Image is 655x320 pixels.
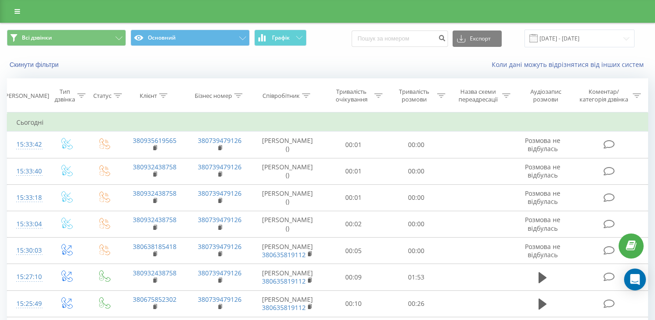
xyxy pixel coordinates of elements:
[322,211,385,237] td: 00:02
[385,158,448,184] td: 00:00
[262,92,300,100] div: Співробітник
[262,303,306,312] a: 380635819112
[252,184,322,211] td: [PERSON_NAME] ()
[198,242,242,251] a: 380739479126
[393,88,435,103] div: Тривалість розмови
[254,30,307,46] button: Графік
[22,34,52,41] span: Всі дзвінки
[133,136,176,145] a: 380935619565
[16,189,38,207] div: 15:33:18
[16,295,38,313] div: 15:25:49
[272,35,290,41] span: Графік
[322,264,385,290] td: 00:09
[198,136,242,145] a: 380739479126
[492,60,648,69] a: Коли дані можуть відрізнятися вiд інших систем
[133,163,176,171] a: 380932438758
[525,189,560,206] span: Розмова не відбулась
[525,215,560,232] span: Розмова не відбулась
[133,189,176,198] a: 380932438758
[331,88,373,103] div: Тривалість очікування
[93,92,111,100] div: Статус
[456,88,500,103] div: Назва схеми переадресації
[133,242,176,251] a: 380638185418
[262,277,306,285] a: 380635819112
[252,158,322,184] td: [PERSON_NAME] ()
[133,215,176,224] a: 380932438758
[624,269,646,290] div: Open Intercom Messenger
[385,238,448,264] td: 00:00
[252,132,322,158] td: [PERSON_NAME] ()
[195,92,232,100] div: Бізнес номер
[322,238,385,264] td: 00:05
[198,163,242,171] a: 380739479126
[352,30,448,47] input: Пошук за номером
[521,88,570,103] div: Аудіозапис розмови
[525,242,560,259] span: Розмова не відбулась
[322,184,385,211] td: 00:01
[322,132,385,158] td: 00:01
[198,215,242,224] a: 380739479126
[252,211,322,237] td: [PERSON_NAME] ()
[3,92,49,100] div: [PERSON_NAME]
[453,30,502,47] button: Експорт
[7,30,126,46] button: Всі дзвінки
[385,132,448,158] td: 00:00
[385,211,448,237] td: 00:00
[385,290,448,317] td: 00:26
[16,242,38,259] div: 15:30:03
[262,250,306,259] a: 380635819112
[7,113,648,132] td: Сьогодні
[322,158,385,184] td: 00:01
[198,189,242,198] a: 380739479126
[16,136,38,153] div: 15:33:42
[385,184,448,211] td: 00:00
[322,290,385,317] td: 00:10
[16,163,38,180] div: 15:33:40
[252,264,322,290] td: [PERSON_NAME]
[16,215,38,233] div: 15:33:04
[133,269,176,277] a: 380932438758
[252,290,322,317] td: [PERSON_NAME]
[525,136,560,153] span: Розмова не відбулась
[16,268,38,286] div: 15:27:10
[525,163,560,179] span: Розмова не відбулась
[133,295,176,304] a: 380675852302
[385,264,448,290] td: 01:53
[7,61,63,69] button: Скинути фільтри
[577,88,630,103] div: Коментар/категорія дзвінка
[198,269,242,277] a: 380739479126
[131,30,250,46] button: Основний
[140,92,157,100] div: Клієнт
[198,295,242,304] a: 380739479126
[252,238,322,264] td: [PERSON_NAME]
[55,88,75,103] div: Тип дзвінка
